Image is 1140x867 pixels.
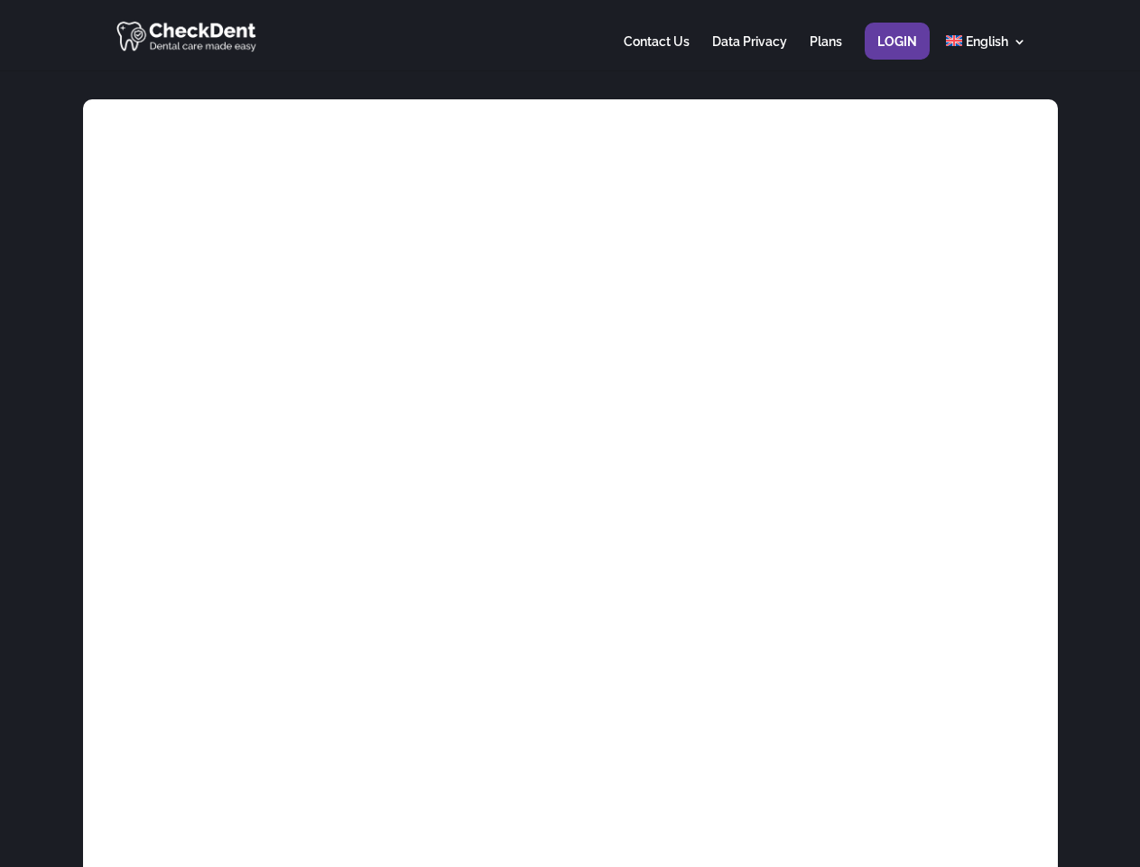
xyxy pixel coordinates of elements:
[712,35,787,70] a: Data Privacy
[624,35,690,70] a: Contact Us
[946,35,1026,70] a: English
[116,18,258,53] img: CheckDent AI
[966,34,1008,49] span: English
[877,35,917,70] a: Login
[810,35,842,70] a: Plans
